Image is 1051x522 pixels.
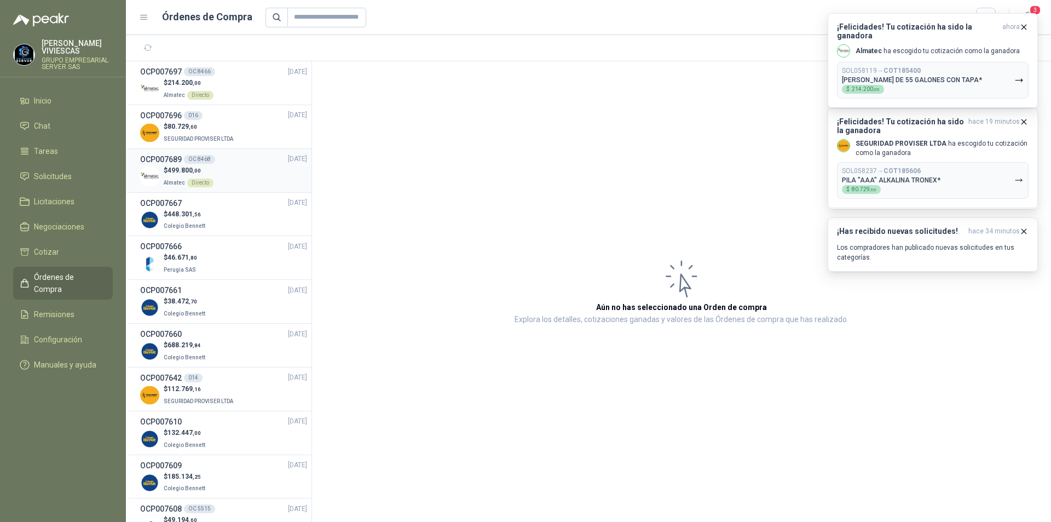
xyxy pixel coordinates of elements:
a: OCP007609[DATE] Company Logo$185.134,25Colegio Bennett [140,460,307,494]
a: Chat [13,116,113,136]
img: Company Logo [838,140,850,152]
h3: OCP007609 [140,460,182,472]
span: 448.301 [168,210,201,218]
button: SOL058119→COT185400[PERSON_NAME] DE 55 GALONES CON TAPA*$214.200,00 [837,62,1029,99]
span: Colegio Bennett [164,485,205,491]
span: 688.219 [168,341,201,349]
img: Logo peakr [13,13,69,26]
span: 499.800 [168,167,201,174]
span: Colegio Bennett [164,442,205,448]
a: OCP007610[DATE] Company Logo$132.447,00Colegio Bennett [140,416,307,450]
a: OCP007660[DATE] Company Logo$688.219,84Colegio Bennett [140,328,307,363]
p: $ [164,209,207,220]
span: Licitaciones [34,196,74,208]
span: 38.472 [168,297,197,305]
span: ,70 [189,299,197,305]
p: Explora los detalles, cotizaciones ganadas y valores de las Órdenes de compra que has realizado. [515,313,848,326]
div: Directo [187,179,213,187]
span: [DATE] [288,154,307,164]
span: 185.134 [168,473,201,480]
img: Company Logo [140,298,159,317]
span: SEGURIDAD PROVISER LTDA [164,398,233,404]
span: Colegio Bennett [164,223,205,229]
div: OC 5515 [184,504,215,513]
h3: OCP007661 [140,284,182,296]
p: [PERSON_NAME] DE 55 GALONES CON TAPA* [842,76,982,84]
h3: OCP007610 [140,416,182,428]
span: 80.729 [852,187,876,192]
span: 46.671 [168,254,197,261]
span: [DATE] [288,110,307,121]
h3: OCP007696 [140,110,182,122]
img: Company Logo [140,79,159,99]
img: Company Logo [140,386,159,405]
span: [DATE] [288,242,307,252]
span: Solicitudes [34,170,72,182]
p: $ [164,165,213,176]
h3: ¡Has recibido nuevas solicitudes! [837,227,964,236]
h3: ¡Felicidades! Tu cotización ha sido la ganadora [837,22,998,40]
span: Manuales y ayuda [34,359,96,371]
h3: OCP007697 [140,66,182,78]
span: 80.729 [168,123,197,130]
span: hace 34 minutos [968,227,1020,236]
h3: OCP007689 [140,153,182,165]
div: 014 [184,374,203,382]
span: Cotizar [34,246,59,258]
span: Chat [34,120,50,132]
p: $ [164,428,207,438]
a: Inicio [13,90,113,111]
img: Company Logo [140,123,159,142]
span: ,56 [193,211,201,217]
span: ahora [1002,22,1020,40]
span: Almatec [164,92,185,98]
a: OCP007661[DATE] Company Logo$38.472,70Colegio Bennett [140,284,307,319]
a: Tareas [13,141,113,162]
h3: OCP007666 [140,240,182,253]
span: ,00 [193,430,201,436]
a: Licitaciones [13,191,113,212]
span: Tareas [34,145,58,157]
p: ha escogido tu cotización como la ganadora [856,47,1020,56]
b: SEGURIDAD PROVISER LTDA [856,140,946,147]
a: OCP007666[DATE] Company Logo$46.671,80Perugia SAS [140,240,307,275]
a: OCP007642014[DATE] Company Logo$112.769,16SEGURIDAD PROVISER LTDA [140,372,307,406]
img: Company Logo [140,429,159,449]
h3: OCP007642 [140,372,182,384]
a: Negociaciones [13,216,113,237]
button: 3 [1018,8,1038,27]
p: $ [164,78,213,88]
a: OCP007697OC 8466[DATE] Company Logo$214.200,00AlmatecDirecto [140,66,307,100]
span: Inicio [34,95,51,107]
span: 132.447 [168,429,201,437]
div: OC 8468 [184,155,215,164]
a: Órdenes de Compra [13,267,113,300]
p: ha escogido tu cotización como la ganadora [856,139,1029,158]
a: OCP007689OC 8468[DATE] Company Logo$499.800,00AlmatecDirecto [140,153,307,188]
button: ¡Felicidades! Tu cotización ha sido la ganadorahace 19 minutos Company LogoSEGURIDAD PROVISER LTD... [828,108,1038,208]
b: COT185606 [883,167,921,175]
span: ,00 [873,87,880,92]
span: ,60 [189,124,197,130]
a: Remisiones [13,304,113,325]
span: ,60 [870,187,876,192]
b: COT185400 [883,67,921,74]
p: PILA "AAA" ALKALINA TRONEX* [842,176,940,184]
span: Órdenes de Compra [34,271,102,295]
a: Solicitudes [13,166,113,187]
img: Company Logo [140,210,159,230]
span: 112.769 [168,385,201,393]
span: Almatec [164,180,185,186]
span: Configuración [34,334,82,346]
span: 214.200 [852,87,880,92]
img: Company Logo [838,45,850,57]
span: 214.200 [168,79,201,87]
button: ¡Felicidades! Tu cotización ha sido la ganadoraahora Company LogoAlmatec ha escogido tu cotizació... [828,13,1038,108]
span: [DATE] [288,198,307,208]
img: Company Logo [140,254,159,273]
span: [DATE] [288,329,307,340]
a: OCP007696016[DATE] Company Logo$80.729,60SEGURIDAD PROVISER LTDA [140,110,307,144]
span: [DATE] [288,285,307,296]
span: hace 19 minutos [968,117,1020,135]
span: [DATE] [288,460,307,471]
